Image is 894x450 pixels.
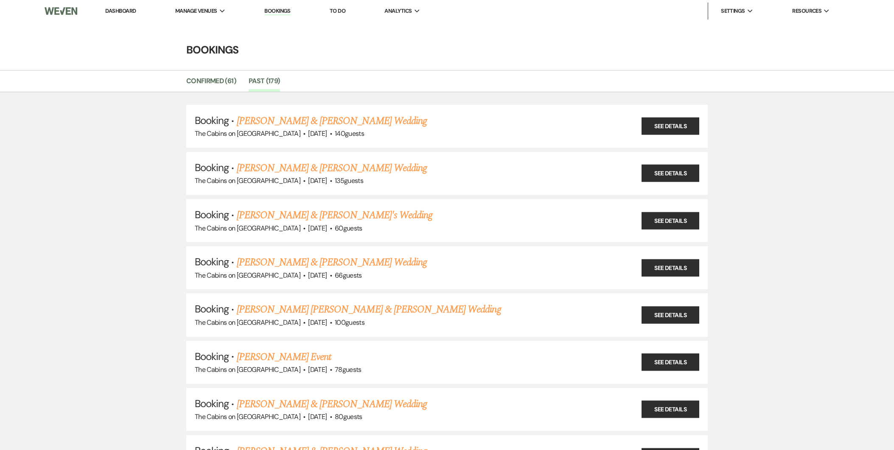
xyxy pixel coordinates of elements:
[195,302,229,315] span: Booking
[142,42,753,57] h4: Bookings
[195,318,300,327] span: The Cabins on [GEOGRAPHIC_DATA]
[642,354,699,371] a: See Details
[45,2,77,20] img: Weven Logo
[195,350,229,363] span: Booking
[237,255,427,270] a: [PERSON_NAME] & [PERSON_NAME] Wedding
[642,401,699,418] a: See Details
[195,271,300,280] span: The Cabins on [GEOGRAPHIC_DATA]
[308,129,327,138] span: [DATE]
[721,7,745,15] span: Settings
[335,365,362,374] span: 78 guests
[308,176,327,185] span: [DATE]
[195,255,229,268] span: Booking
[335,224,362,233] span: 60 guests
[237,160,427,176] a: [PERSON_NAME] & [PERSON_NAME] Wedding
[237,302,501,317] a: [PERSON_NAME] [PERSON_NAME] & [PERSON_NAME] Wedding
[195,412,300,421] span: The Cabins on [GEOGRAPHIC_DATA]
[105,7,136,14] a: Dashboard
[237,113,427,129] a: [PERSON_NAME] & [PERSON_NAME] Wedding
[335,176,363,185] span: 135 guests
[175,7,217,15] span: Manage Venues
[308,365,327,374] span: [DATE]
[195,176,300,185] span: The Cabins on [GEOGRAPHIC_DATA]
[186,76,236,92] a: Confirmed (61)
[642,118,699,135] a: See Details
[642,259,699,276] a: See Details
[195,365,300,374] span: The Cabins on [GEOGRAPHIC_DATA]
[195,129,300,138] span: The Cabins on [GEOGRAPHIC_DATA]
[264,7,291,15] a: Bookings
[335,412,362,421] span: 80 guests
[195,397,229,410] span: Booking
[195,161,229,174] span: Booking
[335,129,364,138] span: 140 guests
[335,318,364,327] span: 100 guests
[330,7,345,14] a: To Do
[308,224,327,233] span: [DATE]
[384,7,412,15] span: Analytics
[237,397,427,412] a: [PERSON_NAME] & [PERSON_NAME] Wedding
[237,349,331,365] a: [PERSON_NAME] Event
[249,76,280,92] a: Past (179)
[308,271,327,280] span: [DATE]
[195,224,300,233] span: The Cabins on [GEOGRAPHIC_DATA]
[195,208,229,221] span: Booking
[335,271,362,280] span: 66 guests
[237,208,433,223] a: [PERSON_NAME] & [PERSON_NAME]'s Wedding
[792,7,821,15] span: Resources
[642,212,699,229] a: See Details
[642,306,699,323] a: See Details
[308,318,327,327] span: [DATE]
[642,165,699,182] a: See Details
[195,114,229,127] span: Booking
[308,412,327,421] span: [DATE]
